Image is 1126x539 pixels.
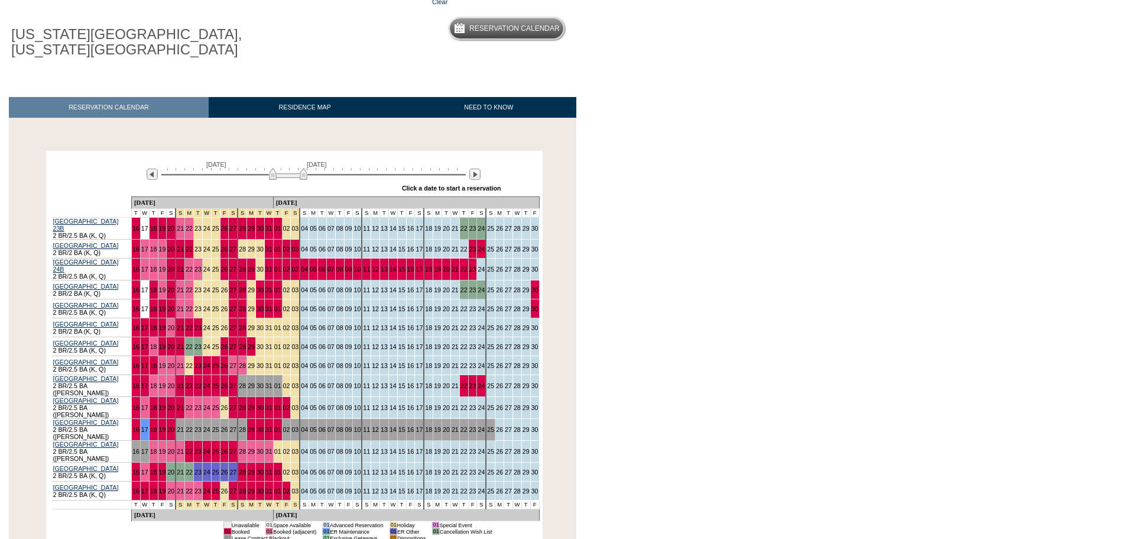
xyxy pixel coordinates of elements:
[221,324,228,331] a: 26
[531,225,538,232] a: 30
[150,343,157,350] a: 18
[345,266,352,273] a: 09
[452,246,459,253] a: 21
[212,305,219,312] a: 25
[327,266,335,273] a: 07
[336,225,343,232] a: 08
[291,246,298,253] a: 03
[353,246,361,253] a: 10
[167,246,174,253] a: 20
[487,246,494,253] a: 25
[257,266,264,273] a: 30
[53,283,119,290] a: [GEOGRAPHIC_DATA]
[141,305,148,312] a: 17
[345,286,352,293] a: 09
[177,324,184,331] a: 21
[363,305,370,312] a: 11
[398,305,405,312] a: 15
[229,305,236,312] a: 27
[310,324,317,331] a: 05
[132,266,139,273] a: 16
[186,324,193,331] a: 22
[452,305,459,312] a: 21
[523,225,530,232] a: 29
[478,266,485,273] a: 24
[53,302,119,309] a: [GEOGRAPHIC_DATA]
[274,324,281,331] a: 01
[443,286,450,293] a: 20
[505,225,512,232] a: 27
[203,324,210,331] a: 24
[274,286,281,293] a: 01
[150,305,157,312] a: 18
[150,225,157,232] a: 18
[345,246,352,253] a: 09
[452,225,459,232] a: 21
[150,324,157,331] a: 18
[221,225,228,232] a: 26
[248,266,255,273] a: 29
[265,286,272,293] a: 31
[381,246,388,253] a: 13
[291,324,298,331] a: 03
[390,225,397,232] a: 14
[336,286,343,293] a: 08
[212,266,219,273] a: 25
[265,225,272,232] a: 31
[443,305,450,312] a: 20
[407,266,414,273] a: 16
[310,266,317,273] a: 05
[203,343,210,350] a: 24
[229,266,236,273] a: 27
[203,266,210,273] a: 24
[132,286,139,293] a: 16
[434,305,441,312] a: 19
[336,246,343,253] a: 08
[416,324,423,331] a: 17
[363,266,370,273] a: 11
[209,97,401,118] a: RESIDENCE MAP
[239,286,246,293] a: 28
[159,286,166,293] a: 19
[390,246,397,253] a: 14
[291,305,298,312] a: 03
[425,286,432,293] a: 18
[319,266,326,273] a: 06
[496,266,503,273] a: 26
[159,266,166,273] a: 19
[194,305,202,312] a: 23
[186,343,193,350] a: 22
[132,305,139,312] a: 16
[203,225,210,232] a: 24
[186,305,193,312] a: 22
[327,225,335,232] a: 07
[514,225,521,232] a: 28
[141,343,148,350] a: 17
[505,324,512,331] a: 27
[478,225,485,232] a: 24
[167,286,174,293] a: 20
[372,286,379,293] a: 12
[221,246,228,253] a: 26
[159,246,166,253] a: 19
[514,305,521,312] a: 28
[496,225,503,232] a: 26
[398,246,405,253] a: 15
[53,340,119,347] a: [GEOGRAPHIC_DATA]
[274,225,281,232] a: 01
[212,246,219,253] a: 25
[283,266,290,273] a: 02
[434,266,441,273] a: 19
[381,266,388,273] a: 13
[194,343,202,350] a: 23
[416,225,423,232] a: 17
[505,305,512,312] a: 27
[353,225,361,232] a: 10
[53,259,119,273] a: [GEOGRAPHIC_DATA] 24B
[274,246,281,253] a: 01
[416,286,423,293] a: 17
[372,225,379,232] a: 12
[167,225,174,232] a: 20
[336,266,343,273] a: 08
[159,225,166,232] a: 19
